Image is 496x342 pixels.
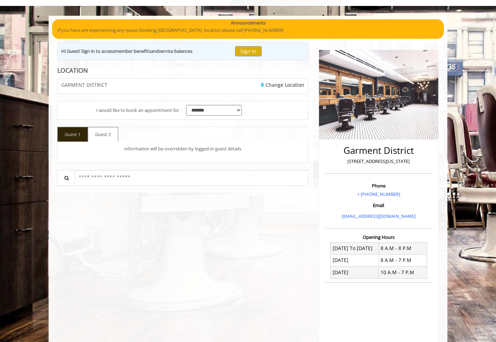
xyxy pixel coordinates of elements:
div: Hi Guest! Sign in to access and [61,48,192,55]
b: service balances [159,48,192,54]
td: 8 A.M - 7 P.M [378,254,427,266]
b: Announcements [231,19,265,27]
td: [DATE] [331,266,379,278]
div: Information will be overridden by logged-in guest details [57,142,308,156]
h2: Garment District [327,145,431,156]
td: 10 A.M - 7 P.M [378,266,427,278]
span: I would like to book an appointment for [96,107,179,114]
b: member benefits [115,48,151,54]
b: LOCATION [57,66,88,74]
p: [STREET_ADDRESS][US_STATE] [327,158,431,165]
button: Sign In [235,46,262,56]
span: GARMENT DISTRICT [61,82,107,87]
h3: Opening Hours [325,235,432,240]
div: Guest 1 Service not booked [57,127,88,142]
span: Guest 2 [92,128,114,141]
div: Guest 1 Service not booked [57,156,308,163]
td: [DATE] [331,254,379,266]
button: Service Search [57,170,75,186]
a: [EMAIL_ADDRESS][DOMAIN_NAME] [342,213,416,219]
h3: Phone [327,183,431,188]
p: If you have are experiencing any issues booking [GEOGRAPHIC_DATA] location please call [PHONE_NUM... [57,27,439,34]
td: [DATE] To [DATE] [331,242,379,254]
span: Guest 1 [61,128,84,141]
h3: Email [327,203,431,208]
div: Guest 2 Service not booked [88,127,118,142]
a: + [PHONE_NUMBER] [357,191,400,197]
a: Change Location [261,81,304,88]
td: 8 A.M - 8 P.M [378,242,427,254]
